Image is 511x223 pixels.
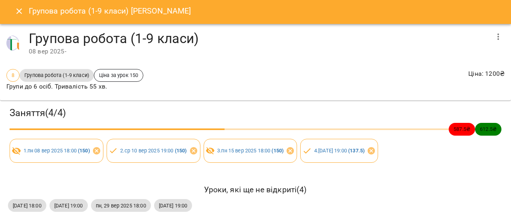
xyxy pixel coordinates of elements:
[120,148,186,154] a: 2.ср 10 вер 2025 19:00 (150)
[8,202,46,209] span: [DATE] 18:00
[24,148,90,154] a: 1.пн 08 вер 2025 18:00 (150)
[204,139,297,163] div: 3.пн 15 вер 2025 18:00 (150)
[8,184,503,196] h6: Уроки, які ще не відкриті ( 4 )
[271,148,283,154] b: ( 150 )
[50,202,88,209] span: [DATE] 19:00
[348,148,364,154] b: ( 137.5 )
[94,71,143,79] span: Ціна за урок 150
[6,82,143,91] p: Групи до 6 осіб. Тривалість 55 хв.
[154,202,192,209] span: [DATE] 19:00
[468,69,505,79] p: Ціна : 1200 ₴
[91,202,151,209] span: пн, 29 вер 2025 18:00
[29,5,191,17] h6: Групова робота (1-9 класи) [PERSON_NAME]
[29,47,489,56] div: 08 вер 2025 -
[475,125,501,133] span: 612.5 ₴
[107,139,200,163] div: 2.ср 10 вер 2025 19:00 (150)
[10,107,501,119] h3: Заняття ( 4 / 4 )
[10,139,103,163] div: 1.пн 08 вер 2025 18:00 (150)
[300,139,378,163] div: 4.[DATE] 19:00 (137.5)
[6,35,22,51] img: 9a1d62ba177fc1b8feef1f864f620c53.png
[20,71,94,79] span: Групова робота (1-9 класи)
[314,148,364,154] a: 4.[DATE] 19:00 (137.5)
[78,148,90,154] b: ( 150 )
[10,2,29,21] button: Close
[7,71,19,79] span: 8
[449,125,475,133] span: 587.5 ₴
[217,148,283,154] a: 3.пн 15 вер 2025 18:00 (150)
[29,30,489,47] h4: Групова робота (1-9 класи)
[175,148,187,154] b: ( 150 )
